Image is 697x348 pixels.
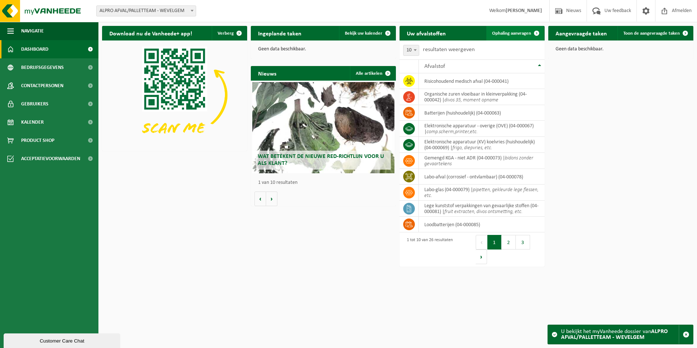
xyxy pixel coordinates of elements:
div: U bekijkt het myVanheede dossier van [561,325,679,344]
td: lege kunststof verpakkingen van gevaarlijke stoffen (04-000081) | [419,201,545,217]
span: 10 [404,45,419,55]
strong: ALPRO AFVAL/PALLETTEAM - WEVELGEM [561,329,668,340]
button: 3 [516,235,530,250]
span: Bekijk uw kalender [345,31,382,36]
span: ALPRO AFVAL/PALLETTEAM - WEVELGEM [97,6,196,16]
td: organische zuren vloeibaar in kleinverpakking (04-000042) | [419,89,545,105]
button: Next [476,250,487,264]
label: resultaten weergeven [423,47,475,53]
i: pipetten, gekleurde lege flessen, etc. [424,187,538,198]
i: frigo, diepvries, etc. [452,145,492,151]
h2: Aangevraagde taken [548,26,614,40]
button: Vorige [254,192,266,206]
iframe: chat widget [4,332,122,348]
span: Bedrijfsgegevens [21,58,64,77]
i: fruit extracten, divos ontsmetting, etc. [444,209,522,214]
span: Dashboard [21,40,48,58]
button: Volgende [266,192,277,206]
span: Wat betekent de nieuwe RED-richtlijn voor u als klant? [258,154,384,166]
p: 1 van 10 resultaten [258,180,392,185]
img: Download de VHEPlus App [102,40,247,150]
td: loodbatterijen (04-000085) [419,217,545,232]
button: 1 [487,235,502,250]
a: Wat betekent de nieuwe RED-richtlijn voor u als klant? [252,82,394,173]
span: Ophaling aanvragen [492,31,531,36]
span: Verberg [218,31,234,36]
span: Acceptatievoorwaarden [21,150,80,168]
td: elektronische apparatuur (KV) koelvries (huishoudelijk) (04-000069) | [419,137,545,153]
a: Ophaling aanvragen [486,26,544,40]
i: bidons zonder gevaartekens [424,155,533,167]
a: Toon de aangevraagde taken [618,26,693,40]
h2: Nieuws [251,66,284,80]
td: batterijen (huishoudelijk) (04-000063) [419,105,545,121]
td: risicohoudend medisch afval (04-000041) [419,73,545,89]
a: Alle artikelen [350,66,395,81]
td: gemengd KGA - niet ADR (04-000073) | [419,153,545,169]
h2: Download nu de Vanheede+ app! [102,26,199,40]
i: divos 35, moment opname [444,97,498,103]
i: comp.scherm,printer,etc. [427,129,478,135]
p: Geen data beschikbaar. [556,47,686,52]
div: 1 tot 10 van 26 resultaten [403,234,453,265]
strong: [PERSON_NAME] [506,8,542,13]
span: Product Shop [21,131,54,150]
span: Contactpersonen [21,77,63,95]
td: elektronische apparatuur - overige (OVE) (04-000067) | [419,121,545,137]
span: Gebruikers [21,95,48,113]
a: Bekijk uw kalender [339,26,395,40]
span: Kalender [21,113,44,131]
span: ALPRO AFVAL/PALLETTEAM - WEVELGEM [96,5,196,16]
p: Geen data beschikbaar. [258,47,389,52]
span: 10 [403,45,419,56]
h2: Ingeplande taken [251,26,309,40]
button: Previous [476,235,487,250]
span: Navigatie [21,22,44,40]
span: Toon de aangevraagde taken [623,31,680,36]
button: Verberg [212,26,246,40]
td: labo-glas (04-000079) | [419,185,545,201]
button: 2 [502,235,516,250]
h2: Uw afvalstoffen [400,26,453,40]
span: Afvalstof [424,63,445,69]
td: labo-afval (corrosief - ontvlambaar) (04-000078) [419,169,545,185]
